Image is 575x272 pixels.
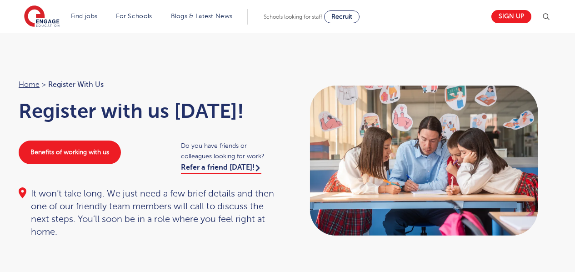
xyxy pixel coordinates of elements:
[116,13,152,20] a: For Schools
[171,13,233,20] a: Blogs & Latest News
[331,13,352,20] span: Recruit
[48,79,104,91] span: Register with us
[71,13,98,20] a: Find jobs
[19,187,279,238] div: It won’t take long. We just need a few brief details and then one of our friendly team members wi...
[264,14,322,20] span: Schools looking for staff
[19,141,121,164] a: Benefits of working with us
[491,10,531,23] a: Sign up
[181,163,261,174] a: Refer a friend [DATE]!
[42,81,46,89] span: >
[181,141,279,161] span: Do you have friends or colleagues looking for work?
[19,79,279,91] nav: breadcrumb
[324,10,360,23] a: Recruit
[19,81,40,89] a: Home
[24,5,60,28] img: Engage Education
[19,100,279,122] h1: Register with us [DATE]!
